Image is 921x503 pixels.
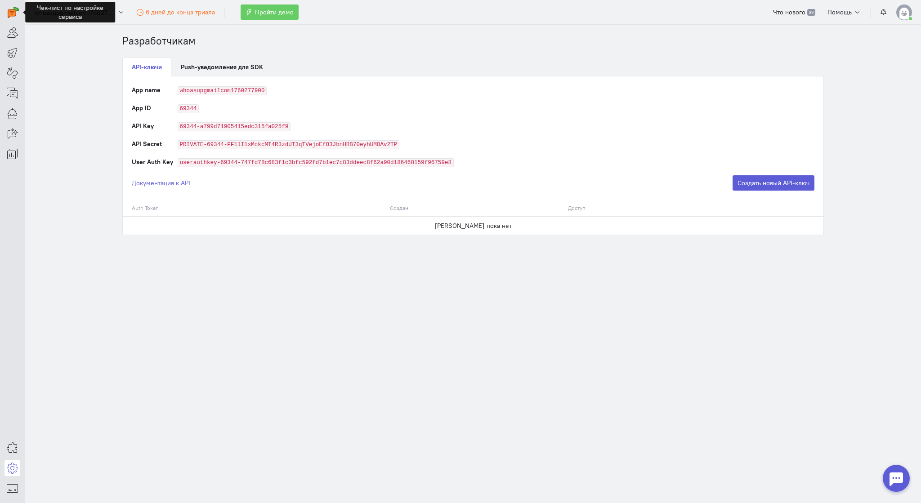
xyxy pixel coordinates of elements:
[123,216,823,235] td: [PERSON_NAME] пока нет
[122,58,171,76] a: API-ключи
[733,175,814,191] button: Создать новый API-ключ
[563,200,736,217] th: Доступ
[255,8,294,16] span: Пройти демо
[171,58,273,76] a: Push-уведомления для SDK
[896,4,912,20] img: default-v4.png
[132,121,154,130] label: API Key
[146,8,215,16] span: 6 дней до конца триала
[132,178,190,187] a: Документация к API
[241,4,299,20] button: Пройти демо
[8,7,19,18] img: carrot-quest.svg
[178,158,454,167] code: userauthkey-69344-747fd78c683f1c3bfc592fd7b1ec7c83ddeec8f62a90d186468159f96759e8
[132,139,162,148] label: API Secret
[768,4,820,20] a: Что нового 39
[827,8,852,16] span: Помощь
[178,122,291,131] code: 69344-a799d71905415edc315fa025f9
[132,103,151,112] label: App ID
[25,2,115,22] div: Чек-лист по настройке сервиса
[132,157,173,166] label: User Auth Key
[178,86,267,95] code: whoasupgmailcom1760277900
[178,104,199,113] code: 69344
[385,200,563,217] th: Создан
[807,9,815,16] span: 39
[773,8,805,16] span: Что нового
[123,200,385,217] th: Auth Token
[122,34,196,49] li: Разработчикам
[132,85,161,94] label: App name
[823,4,866,20] button: Помощь
[122,34,824,49] nav: breadcrumb
[178,140,400,149] code: PRIVATE-69344-PF1lI1xMckcMT4R3zdUT3qTVejoEfO3JbnHRB70eyhUMOAv2TP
